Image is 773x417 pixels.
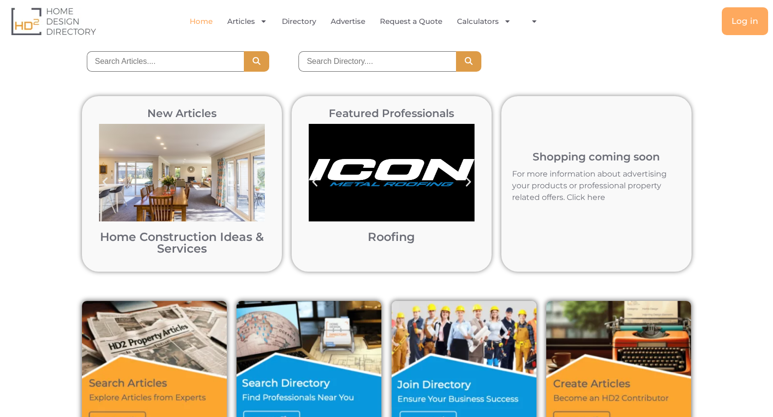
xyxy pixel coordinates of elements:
[368,230,415,244] a: Roofing
[456,51,481,72] button: Search
[227,10,267,33] a: Articles
[248,171,270,193] div: Next slide
[304,171,326,193] div: Previous slide
[190,10,213,33] a: Home
[94,171,116,193] div: Previous slide
[380,10,442,33] a: Request a Quote
[732,17,758,25] span: Log in
[298,51,456,72] input: Search Directory....
[87,51,244,72] input: Search Articles....
[244,51,269,72] button: Search
[304,119,479,259] div: 6 / 12
[722,7,768,35] a: Log in
[94,119,270,259] div: 8 / 12
[282,10,316,33] a: Directory
[457,10,511,33] a: Calculators
[331,10,365,33] a: Advertise
[304,108,479,119] h2: Featured Professionals
[100,230,264,256] a: Home Construction Ideas & Services
[457,171,479,193] div: Next slide
[158,10,577,33] nav: Menu
[94,108,270,119] h2: New Articles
